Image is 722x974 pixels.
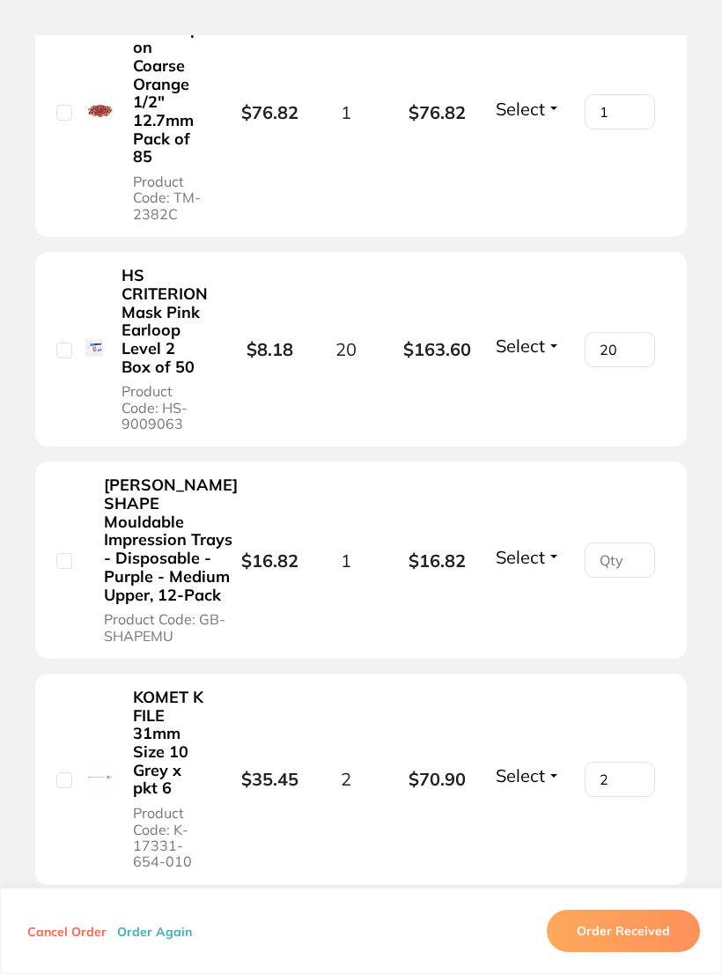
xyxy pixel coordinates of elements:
b: $16.82 [392,550,483,571]
b: $35.45 [241,768,298,790]
b: $163.60 [392,339,483,359]
b: $16.82 [241,550,298,572]
img: HS CRITERION Mask Pink Earloop Level 2 Box of 50 [85,339,103,357]
img: KOMET K FILE 31mm Size 10 Grey x pkt 6 [85,763,114,792]
button: SOFLEX Disc Pop on Coarse Orange 1/2" 12.7mm Pack of 85 Product Code: TM-2382C [128,2,213,223]
button: Select [490,764,566,786]
b: $8.18 [247,338,293,360]
b: $76.82 [241,101,298,123]
img: SOFLEX Disc Pop on Coarse Orange 1/2" 12.7mm Pack of 85 [85,96,114,125]
b: SOFLEX Disc Pop on Coarse Orange 1/2" 12.7mm Pack of 85 [133,3,208,166]
input: Qty [585,94,655,129]
span: Select [496,98,545,120]
button: Select [490,546,566,568]
span: 20 [335,339,357,359]
span: Product Code: HS-9009063 [122,383,208,432]
span: Product Code: TM-2382C [133,173,208,222]
button: KOMET K FILE 31mm Size 10 Grey x pkt 6 Product Code: K-17331-654-010 [128,688,213,871]
b: [PERSON_NAME] SHAPE Mouldable Impression Trays - Disposable - Purple - Medium Upper, 12-Pack [104,476,238,604]
input: Qty [585,762,655,797]
span: Select [496,335,545,357]
span: Select [496,764,545,786]
button: Select [490,335,566,357]
b: $70.90 [392,769,483,789]
span: Product Code: GB-SHAPEMU [104,611,238,644]
button: Cancel Order [22,923,112,939]
button: HS CRITERION Mask Pink Earloop Level 2 Box of 50 Product Code: HS-9009063 [116,266,213,432]
input: Qty [585,542,655,578]
button: [PERSON_NAME] SHAPE Mouldable Impression Trays - Disposable - Purple - Medium Upper, 12-Pack Prod... [99,476,243,645]
span: 1 [341,102,351,122]
button: Order Received [547,910,700,952]
span: 2 [341,769,351,789]
input: Qty [585,332,655,367]
b: HS CRITERION Mask Pink Earloop Level 2 Box of 50 [122,267,208,376]
button: Select [490,98,566,120]
button: Order Again [112,923,197,939]
b: KOMET K FILE 31mm Size 10 Grey x pkt 6 [133,689,208,798]
b: $76.82 [392,102,483,122]
span: Product Code: K-17331-654-010 [133,805,208,870]
span: Select [496,546,545,568]
span: 1 [341,550,351,571]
